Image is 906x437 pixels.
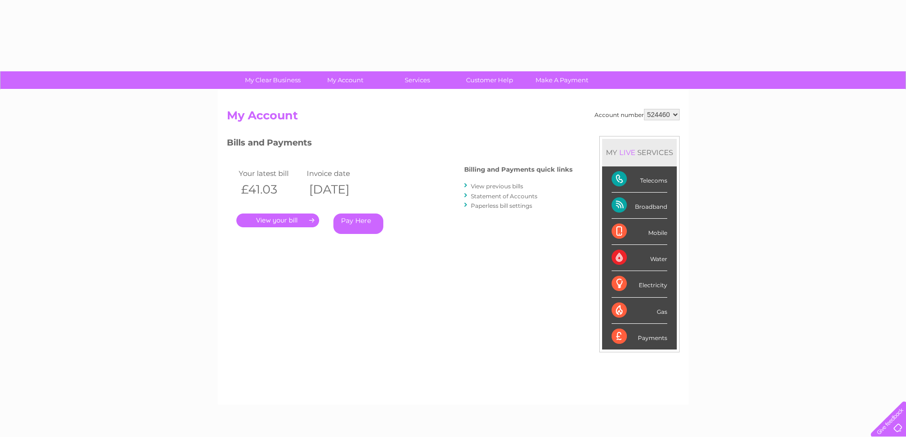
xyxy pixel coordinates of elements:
div: MY SERVICES [602,139,677,166]
div: Electricity [612,271,667,297]
div: Broadband [612,193,667,219]
a: Customer Help [450,71,529,89]
a: My Clear Business [234,71,312,89]
div: Payments [612,324,667,350]
a: My Account [306,71,384,89]
th: £41.03 [236,180,305,199]
div: Gas [612,298,667,324]
a: Make A Payment [523,71,601,89]
h4: Billing and Payments quick links [464,166,573,173]
div: Account number [594,109,680,120]
a: Statement of Accounts [471,193,537,200]
div: Mobile [612,219,667,245]
div: Telecoms [612,166,667,193]
td: Invoice date [304,167,373,180]
h2: My Account [227,109,680,127]
a: Paperless bill settings [471,202,532,209]
div: Water [612,245,667,271]
a: Pay Here [333,214,383,234]
a: . [236,214,319,227]
th: [DATE] [304,180,373,199]
td: Your latest bill [236,167,305,180]
a: View previous bills [471,183,523,190]
h3: Bills and Payments [227,136,573,153]
div: LIVE [617,148,637,157]
a: Services [378,71,457,89]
